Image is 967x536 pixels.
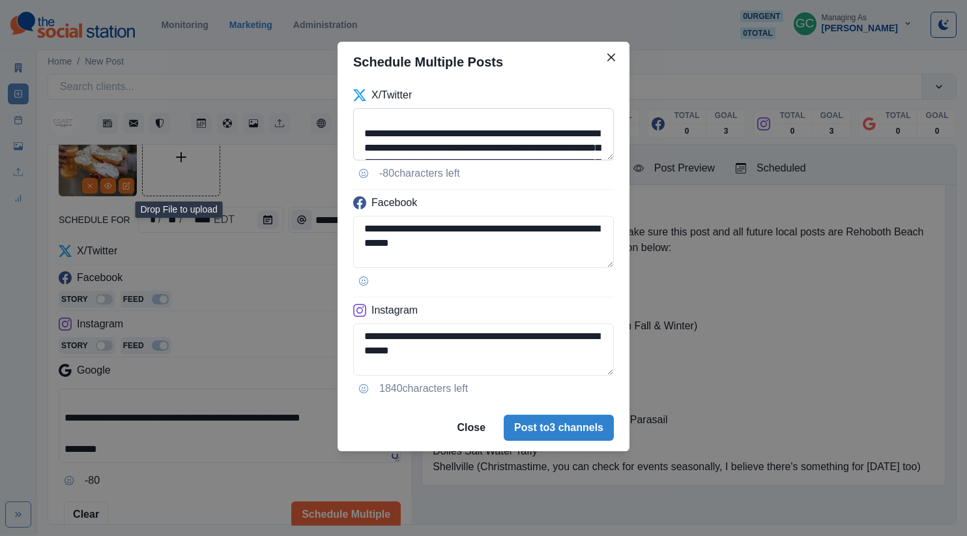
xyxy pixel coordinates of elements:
p: 1840 characters left [379,381,468,396]
button: Close [446,415,496,441]
button: Opens Emoji Picker [353,271,374,291]
header: Schedule Multiple Posts [338,42,629,82]
button: Post to3 channels [504,415,614,441]
p: -80 characters left [379,166,460,181]
button: Close [601,47,622,68]
button: Opens Emoji Picker [353,378,374,399]
p: X/Twitter [371,87,412,103]
p: Facebook [371,195,417,211]
p: Instagram [371,303,418,318]
button: Opens Emoji Picker [353,163,374,184]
